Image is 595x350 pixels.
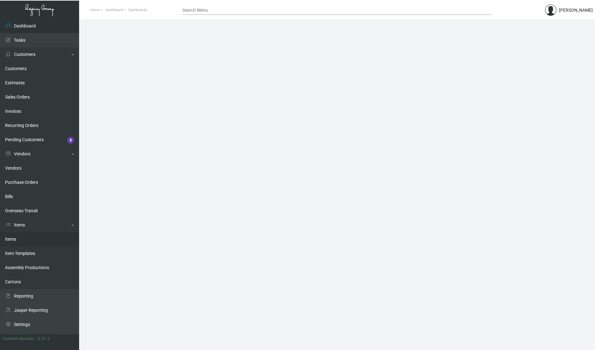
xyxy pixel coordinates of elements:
div: Current version: [3,335,35,342]
img: admin@bootstrapmaster.com [545,4,556,16]
div: 0.51.2 [37,335,50,342]
div: [PERSON_NAME] [559,7,593,14]
span: Dashboards [128,8,147,12]
span: Dashboard [106,8,122,12]
span: Home [90,8,100,12]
